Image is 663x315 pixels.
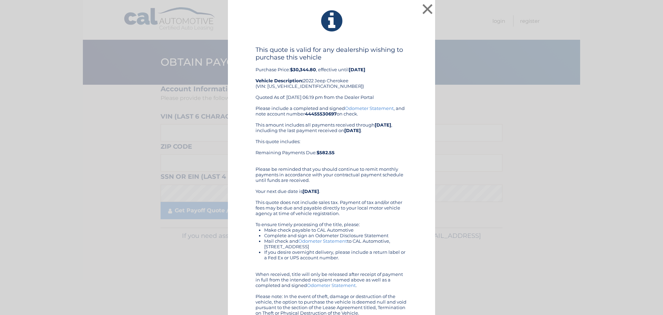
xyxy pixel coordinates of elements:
[256,78,303,83] strong: Vehicle Description:
[302,188,319,194] b: [DATE]
[307,282,356,288] a: Odometer Statement
[305,111,337,117] b: 44455530697
[298,238,347,244] a: Odometer Statement
[256,139,407,161] div: This quote includes: Remaining Payments Due:
[264,249,407,260] li: If you desire overnight delivery, please include a return label or a Fed Ex or UPS account number.
[256,46,407,105] div: Purchase Price: , effective until 2022 Jeep Cherokee (VIN: [US_VEHICLE_IDENTIFICATION_NUMBER]) Qu...
[349,67,365,72] b: [DATE]
[344,128,361,133] b: [DATE]
[345,105,394,111] a: Odometer Statement
[264,227,407,233] li: Make check payable to CAL Automotive
[264,238,407,249] li: Mail check and to CAL Automotive, [STREET_ADDRESS]
[421,2,434,16] button: ×
[375,122,391,128] b: [DATE]
[256,46,407,61] h4: This quote is valid for any dealership wishing to purchase this vehicle
[290,67,316,72] b: $30,344.80
[317,150,335,155] b: $582.55
[264,233,407,238] li: Complete and sign an Odometer Disclosure Statement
